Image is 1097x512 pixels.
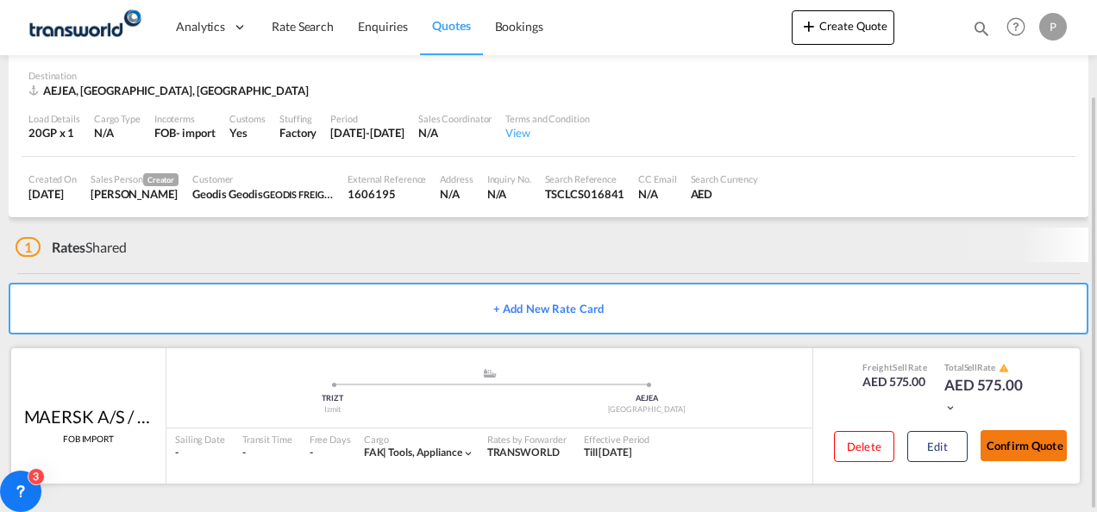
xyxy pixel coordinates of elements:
div: N/A [440,186,473,202]
button: Edit [907,431,968,462]
div: MAERSK A/S / TDWC-DUBAI [24,404,154,428]
button: + Add New Rate Card [9,283,1088,334]
div: Rates by Forwarder [487,433,567,446]
div: Pradhesh Gautham [91,186,179,202]
div: Shared [16,238,127,257]
div: Cargo [364,433,474,446]
div: Free Days [310,433,351,446]
div: FOB [154,125,176,140]
span: Rates [52,239,86,255]
div: Customer [192,172,334,185]
div: Stuffing [279,112,317,125]
div: N/A [418,125,492,140]
md-icon: icon-alert [999,363,1009,373]
div: - [175,446,225,460]
div: Effective Period [584,433,649,446]
span: Sell [893,362,907,372]
div: N/A [487,186,531,202]
div: tools, appliance [364,446,462,460]
span: TRANSWORLD [487,446,560,459]
div: - import [176,125,216,140]
div: Period [330,112,404,125]
div: CC Email [638,172,676,185]
img: f753ae806dec11f0841701cdfdf085c0.png [26,8,142,47]
md-icon: icon-plus 400-fg [799,16,819,36]
button: Delete [834,431,894,462]
div: Incoterms [154,112,216,125]
div: Yes [229,125,266,140]
div: Created On [28,172,77,185]
div: 27 Aug 2025 [28,186,77,202]
div: AEJEA [490,393,805,404]
div: 1606195 [348,186,426,202]
div: 20GP x 1 [28,125,80,140]
div: Help [1001,12,1039,43]
div: View [505,125,589,140]
span: Rate Search [272,19,334,34]
div: Till 31 Aug 2025 [584,446,632,460]
div: Factory Stuffing [279,125,317,140]
div: TRIZT [175,393,490,404]
button: icon-plus 400-fgCreate Quote [792,10,894,45]
div: AED 575.00 [944,375,1031,416]
div: - [242,446,292,460]
div: Search Reference [545,172,625,185]
span: Analytics [176,18,225,35]
md-icon: icon-magnify [972,19,991,38]
div: TSCLCS016841 [545,186,625,202]
div: External Reference [348,172,426,185]
div: Search Currency [691,172,759,185]
div: icon-magnify [972,19,991,45]
span: FAK [364,446,389,459]
div: - [310,446,313,460]
span: Help [1001,12,1031,41]
div: N/A [94,125,141,140]
div: Total Rate [944,361,1031,375]
div: Sales Coordinator [418,112,492,125]
span: | [383,446,386,459]
span: Sell [964,362,978,372]
div: N/A [638,186,676,202]
div: Sales Person [91,172,179,186]
span: FOB IMPORT [63,433,114,445]
div: Address [440,172,473,185]
div: AED 575.00 [862,373,927,390]
button: icon-alert [997,362,1009,375]
div: 31 Aug 2025 [330,125,404,140]
div: P [1039,13,1067,41]
md-icon: assets/icons/custom/ship-fill.svg [480,369,500,378]
div: Customs [229,112,266,125]
div: Izmit [175,404,490,415]
div: [GEOGRAPHIC_DATA] [490,404,805,415]
div: Inquiry No. [487,172,531,185]
span: Enquiries [358,19,408,34]
span: Bookings [495,19,543,34]
div: AED [691,186,759,202]
div: TRANSWORLD [487,446,567,460]
div: Destination [28,69,1069,82]
md-icon: icon-chevron-down [944,402,956,414]
span: Quotes [432,18,470,33]
div: Load Details [28,112,80,125]
div: Geodis Geodis [192,186,334,202]
span: Creator [143,173,179,186]
div: Cargo Type [94,112,141,125]
md-icon: icon-chevron-down [462,447,474,459]
span: Till [DATE] [584,446,632,459]
span: 1 [16,237,41,257]
div: Transit Time [242,433,292,446]
button: Confirm Quote [981,430,1067,461]
div: AEJEA, Jebel Ali, Middle East [28,83,313,98]
div: Freight Rate [862,361,927,373]
span: GEODIS FREIGHT FORWARDING LLC [263,187,420,201]
div: Terms and Condition [505,112,589,125]
div: Sailing Date [175,433,225,446]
